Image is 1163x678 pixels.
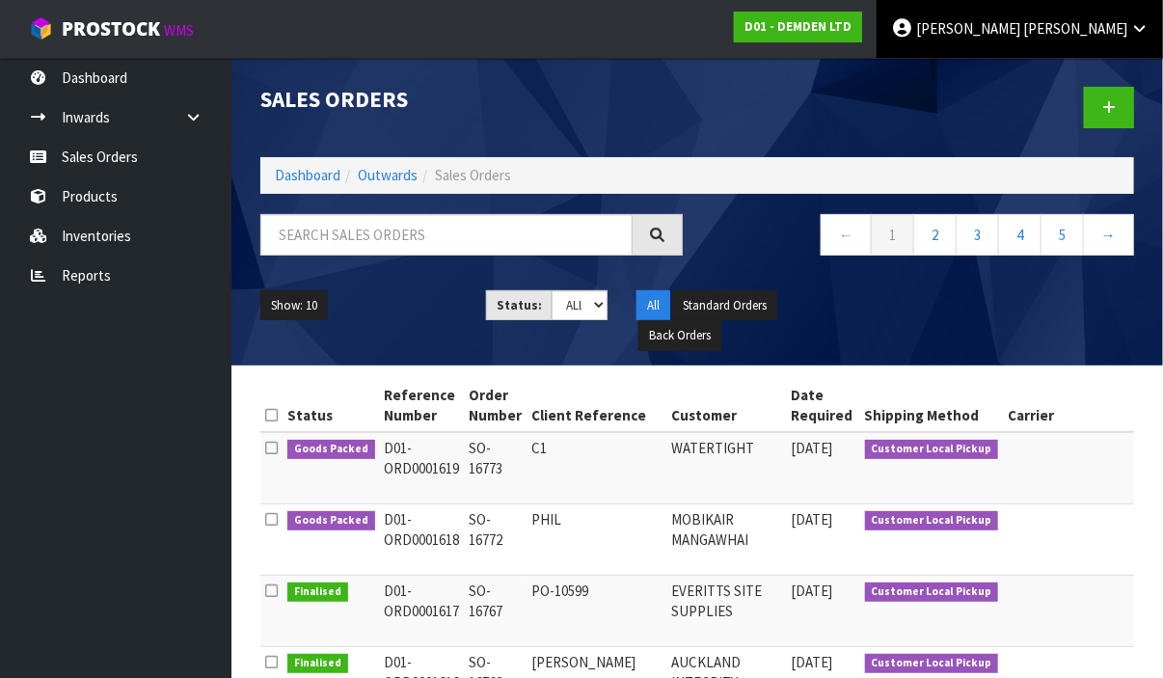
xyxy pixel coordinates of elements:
[275,166,340,184] a: Dashboard
[435,166,511,184] span: Sales Orders
[792,582,833,600] span: [DATE]
[260,290,328,321] button: Show: 10
[1083,214,1134,256] a: →
[527,503,667,575] td: PHIL
[380,432,465,504] td: D01-ORD0001619
[260,214,633,256] input: Search sales orders
[792,510,833,529] span: [DATE]
[283,380,380,432] th: Status
[287,440,375,459] span: Goods Packed
[380,503,465,575] td: D01-ORD0001618
[865,654,999,673] span: Customer Local Pickup
[1023,19,1127,38] span: [PERSON_NAME]
[465,432,527,504] td: SO-16773
[865,583,999,602] span: Customer Local Pickup
[667,575,787,646] td: EVERITTS SITE SUPPLIES
[380,380,465,432] th: Reference Number
[712,214,1134,261] nav: Page navigation
[527,575,667,646] td: PO-10599
[260,87,683,112] h1: Sales Orders
[380,575,465,646] td: D01-ORD0001617
[287,583,348,602] span: Finalised
[465,575,527,646] td: SO-16767
[744,18,852,35] strong: D01 - DEMDEN LTD
[164,21,194,40] small: WMS
[787,380,860,432] th: Date Required
[792,439,833,457] span: [DATE]
[465,503,527,575] td: SO-16772
[62,16,160,41] span: ProStock
[871,214,914,256] a: 1
[860,380,1004,432] th: Shipping Method
[672,290,777,321] button: Standard Orders
[358,166,418,184] a: Outwards
[465,380,527,432] th: Order Number
[821,214,872,256] a: ←
[865,511,999,530] span: Customer Local Pickup
[527,432,667,504] td: C1
[667,503,787,575] td: MOBIKAIR MANGAWHAI
[636,290,670,321] button: All
[667,380,787,432] th: Customer
[998,214,1041,256] a: 4
[916,19,1020,38] span: [PERSON_NAME]
[667,432,787,504] td: WATERTIGHT
[956,214,999,256] a: 3
[527,380,667,432] th: Client Reference
[29,16,53,41] img: cube-alt.png
[792,653,833,671] span: [DATE]
[1041,214,1084,256] a: 5
[865,440,999,459] span: Customer Local Pickup
[913,214,957,256] a: 2
[638,320,721,351] button: Back Orders
[287,654,348,673] span: Finalised
[287,511,375,530] span: Goods Packed
[497,297,542,313] strong: Status:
